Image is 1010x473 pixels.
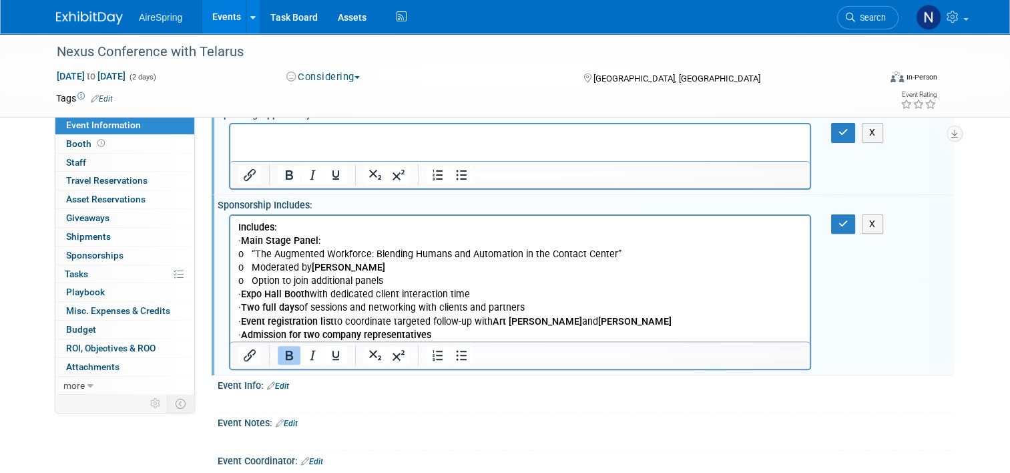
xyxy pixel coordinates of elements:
[66,361,119,372] span: Attachments
[66,120,141,130] span: Event Information
[55,209,194,227] a: Giveaways
[8,6,47,17] b: Includes:
[276,419,298,428] a: Edit
[11,100,103,112] b: Event registration list
[324,166,347,184] button: Underline
[52,40,862,64] div: Nexus Conference with Telarus
[66,231,111,242] span: Shipments
[91,94,113,104] a: Edit
[11,86,69,98] b: Two full days
[85,71,97,82] span: to
[144,395,168,412] td: Personalize Event Tab Strip
[218,451,954,468] div: Event Coordinator:
[66,305,170,316] span: Misc. Expenses & Credits
[55,265,194,283] a: Tasks
[230,124,810,161] iframe: Rich Text Area
[8,5,572,126] p: · : o “The Augmented Workforce: Blending Humans and Automation in the Contact Center” o Moderated...
[63,380,85,391] span: more
[55,135,194,153] a: Booth
[55,283,194,301] a: Playbook
[218,195,954,212] div: Sponsorship Includes:
[55,358,194,376] a: Attachments
[95,138,107,148] span: Booth not reserved yet
[450,166,473,184] button: Bullet list
[238,166,261,184] button: Insert/edit link
[267,381,289,391] a: Edit
[218,413,954,430] div: Event Notes:
[364,166,387,184] button: Subscript
[55,339,194,357] a: ROI, Objectives & ROO
[56,70,126,82] span: [DATE] [DATE]
[55,377,194,395] a: more
[891,71,904,82] img: Format-Inperson.png
[901,92,937,98] div: Event Rating
[66,250,123,261] span: Sponsorships
[807,69,937,90] div: Event Format
[906,72,937,82] div: In-Person
[56,11,123,25] img: ExhibitDay
[55,172,194,190] a: Travel Reservations
[139,12,182,23] span: AireSpring
[55,321,194,339] a: Budget
[862,214,883,234] button: X
[55,154,194,172] a: Staff
[387,166,410,184] button: Superscript
[168,395,195,412] td: Toggle Event Tabs
[450,346,473,365] button: Bullet list
[66,157,86,168] span: Staff
[11,114,201,125] b: Admission for two company representatives
[55,302,194,320] a: Misc. Expenses & Credits
[11,19,88,31] b: Main Stage Panel
[278,166,300,184] button: Bold
[262,100,352,112] b: Art [PERSON_NAME]
[56,92,113,105] td: Tags
[66,324,96,335] span: Budget
[55,228,194,246] a: Shipments
[238,346,261,365] button: Insert/edit link
[81,46,155,57] b: [PERSON_NAME]
[301,346,324,365] button: Italic
[301,457,323,466] a: Edit
[282,70,365,84] button: Considering
[66,343,156,353] span: ROI, Objectives & ROO
[11,73,79,84] b: Expo Hall Booth
[916,5,941,30] img: Natalie Pyron
[55,247,194,265] a: Sponsorships
[66,287,105,297] span: Playbook
[387,346,410,365] button: Superscript
[128,73,156,82] span: (2 days)
[218,375,954,393] div: Event Info:
[427,346,449,365] button: Numbered list
[66,194,146,204] span: Asset Reservations
[278,346,300,365] button: Bold
[55,116,194,134] a: Event Information
[593,73,760,84] span: [GEOGRAPHIC_DATA], [GEOGRAPHIC_DATA]
[7,5,573,126] body: Rich Text Area. Press ALT-0 for help.
[855,13,886,23] span: Search
[55,190,194,208] a: Asset Reservations
[65,269,88,279] span: Tasks
[230,216,810,341] iframe: Rich Text Area
[66,212,109,223] span: Giveaways
[301,166,324,184] button: Italic
[862,123,883,142] button: X
[427,166,449,184] button: Numbered list
[837,6,899,29] a: Search
[368,100,441,112] b: [PERSON_NAME]
[364,346,387,365] button: Subscript
[66,138,107,149] span: Booth
[66,175,148,186] span: Travel Reservations
[324,346,347,365] button: Underline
